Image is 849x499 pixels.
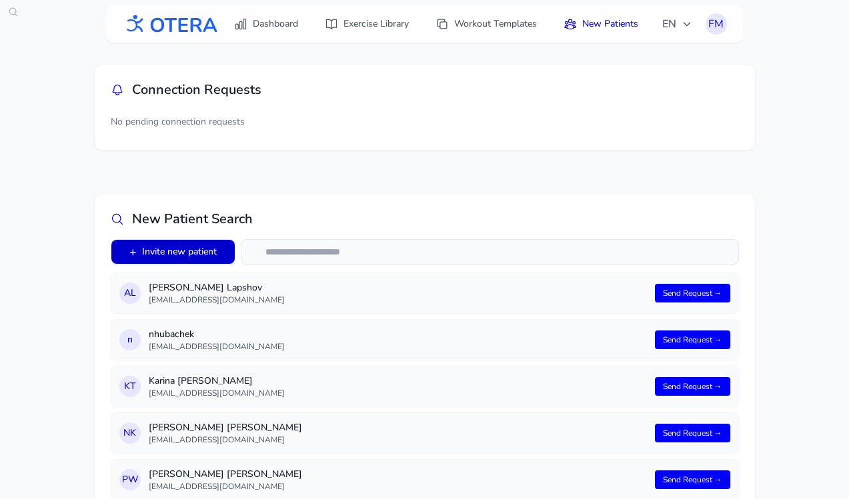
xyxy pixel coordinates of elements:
[111,110,739,134] p: No pending connection requests
[556,12,646,36] a: New Patients
[226,12,306,36] a: Dashboard
[124,286,136,300] span: A L
[655,470,730,489] button: Send Request →
[129,246,137,258] span: +
[149,481,647,492] p: [EMAIL_ADDRESS][DOMAIN_NAME]
[317,12,417,36] a: Exercise Library
[132,210,253,229] h2: New Patient Search
[124,380,136,393] span: K T
[149,328,647,341] p: nhubachek
[149,281,647,294] p: [PERSON_NAME] Lapshov
[111,240,235,264] button: +Invite new patient
[149,374,647,388] p: Karina [PERSON_NAME]
[655,377,730,396] button: Send Request →
[706,13,727,35] button: FM
[149,388,647,398] p: [EMAIL_ADDRESS][DOMAIN_NAME]
[428,12,545,36] a: Workout Templates
[149,421,647,434] p: [PERSON_NAME] [PERSON_NAME]
[655,424,730,442] button: Send Request →
[132,81,261,99] h2: Connection Requests
[149,294,647,305] p: [EMAIL_ADDRESS][DOMAIN_NAME]
[149,468,647,481] p: [PERSON_NAME] [PERSON_NAME]
[662,16,692,32] span: EN
[123,426,136,440] span: N K
[654,11,700,37] button: EN
[655,284,730,302] button: Send Request →
[149,434,647,445] p: [EMAIL_ADDRESS][DOMAIN_NAME]
[149,341,647,352] p: [EMAIL_ADDRESS][DOMAIN_NAME]
[655,330,730,349] button: Send Request →
[127,333,133,346] span: n
[122,9,218,39] img: OTERA logo
[122,473,138,486] span: P W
